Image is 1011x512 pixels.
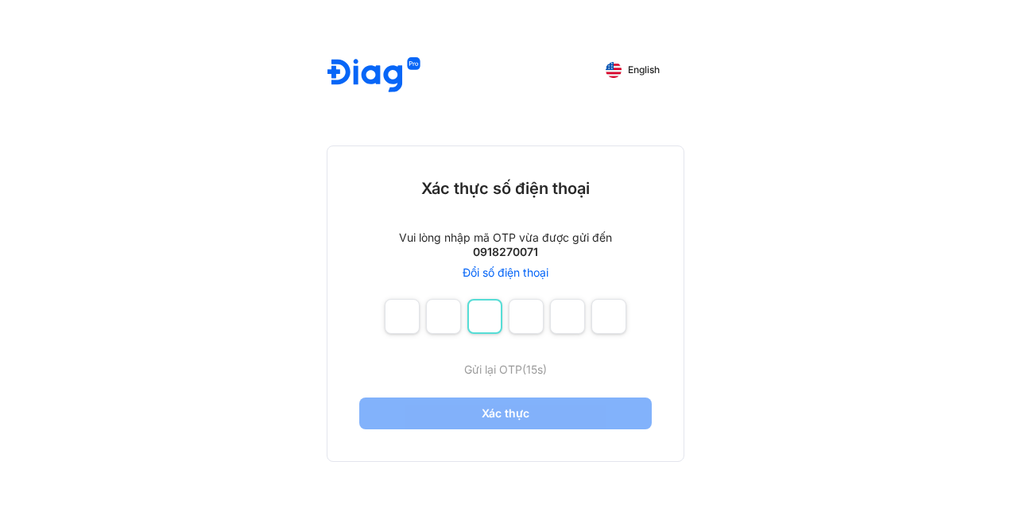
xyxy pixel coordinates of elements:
[399,231,612,245] div: Vui lòng nhập mã OTP vừa được gửi đến
[606,62,622,78] img: English
[473,245,538,259] div: 0918270071
[628,64,660,76] span: English
[327,57,420,95] img: logo
[463,266,548,280] a: Đổi số điện thoại
[595,57,671,83] button: English
[359,398,652,429] button: Xác thực
[421,178,590,199] div: Xác thực số điện thoại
